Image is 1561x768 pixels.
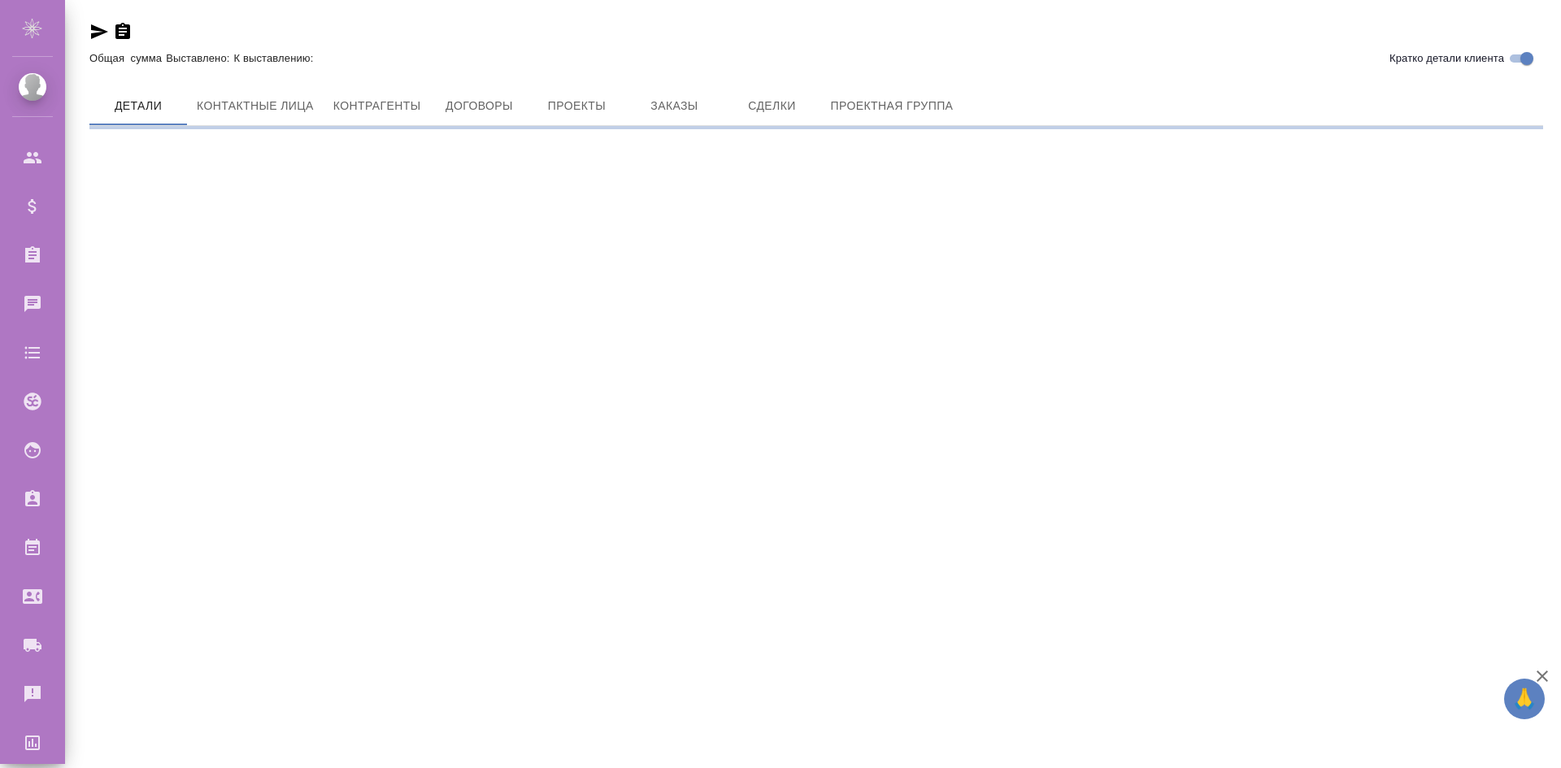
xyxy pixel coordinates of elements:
[89,22,109,41] button: Скопировать ссылку для ЯМессенджера
[733,96,811,116] span: Сделки
[1504,679,1545,719] button: 🙏
[830,96,953,116] span: Проектная группа
[1511,682,1538,716] span: 🙏
[234,52,318,64] p: К выставлению:
[635,96,713,116] span: Заказы
[99,96,177,116] span: Детали
[113,22,133,41] button: Скопировать ссылку
[197,96,314,116] span: Контактные лица
[89,52,166,64] p: Общая сумма
[1389,50,1504,67] span: Кратко детали клиента
[333,96,421,116] span: Контрагенты
[440,96,518,116] span: Договоры
[537,96,615,116] span: Проекты
[166,52,233,64] p: Выставлено:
